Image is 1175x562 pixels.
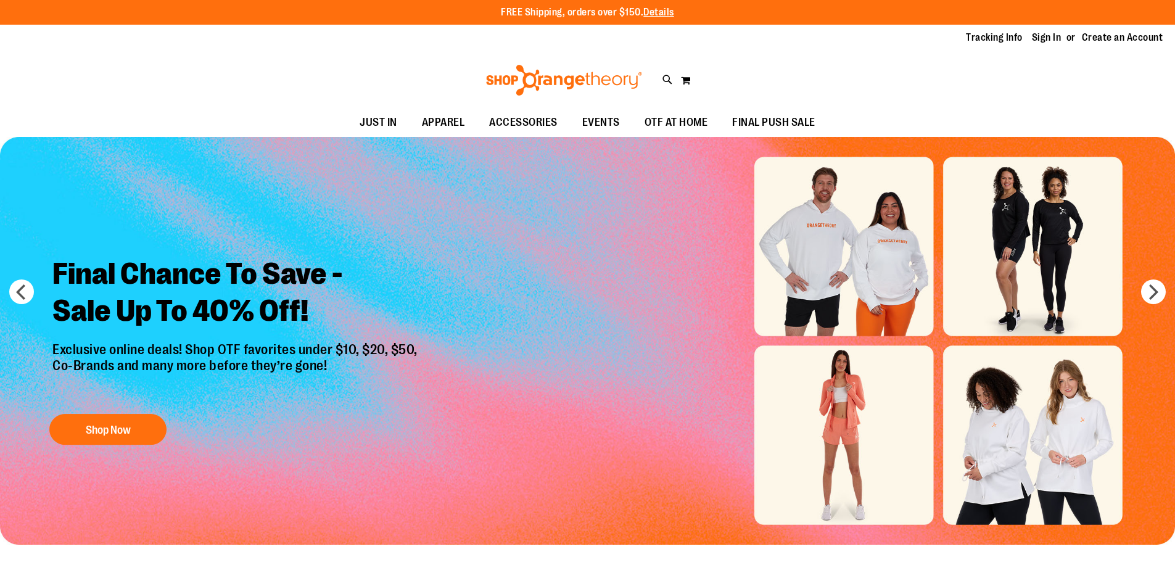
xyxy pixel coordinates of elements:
span: JUST IN [360,109,397,136]
a: Sign In [1032,31,1062,44]
span: FINAL PUSH SALE [732,109,815,136]
p: FREE Shipping, orders over $150. [501,6,674,20]
span: ACCESSORIES [489,109,558,136]
span: EVENTS [582,109,620,136]
a: OTF AT HOME [632,109,720,137]
a: Details [643,7,674,18]
button: Shop Now [49,414,167,445]
span: APPAREL [422,109,465,136]
p: Exclusive online deals! Shop OTF favorites under $10, $20, $50, Co-Brands and many more before th... [43,342,430,402]
a: FINAL PUSH SALE [720,109,828,137]
img: Shop Orangetheory [484,65,644,96]
span: OTF AT HOME [645,109,708,136]
a: Create an Account [1082,31,1163,44]
a: EVENTS [570,109,632,137]
a: Final Chance To Save -Sale Up To 40% Off! Exclusive online deals! Shop OTF favorites under $10, $... [43,246,430,452]
h2: Final Chance To Save - Sale Up To 40% Off! [43,246,430,342]
a: ACCESSORIES [477,109,570,137]
a: APPAREL [410,109,477,137]
button: prev [9,279,34,304]
a: Tracking Info [966,31,1023,44]
button: next [1141,279,1166,304]
a: JUST IN [347,109,410,137]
